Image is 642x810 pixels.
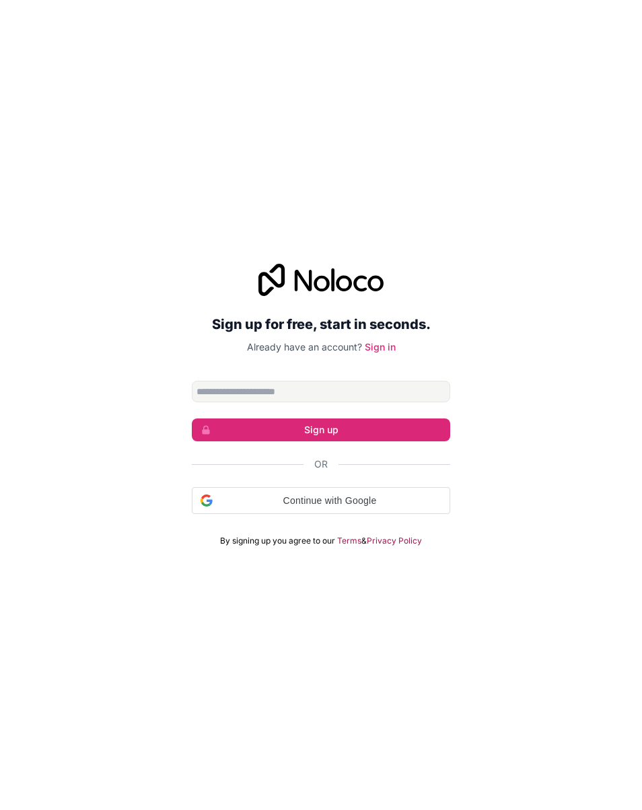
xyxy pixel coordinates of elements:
[365,341,396,353] a: Sign in
[192,418,450,441] button: Sign up
[220,536,335,546] span: By signing up you agree to our
[192,312,450,336] h2: Sign up for free, start in seconds.
[192,381,450,402] input: Email address
[218,494,441,508] span: Continue with Google
[361,536,367,546] span: &
[192,487,450,514] div: Continue with Google
[247,341,362,353] span: Already have an account?
[314,457,328,471] span: Or
[367,536,422,546] a: Privacy Policy
[337,536,361,546] a: Terms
